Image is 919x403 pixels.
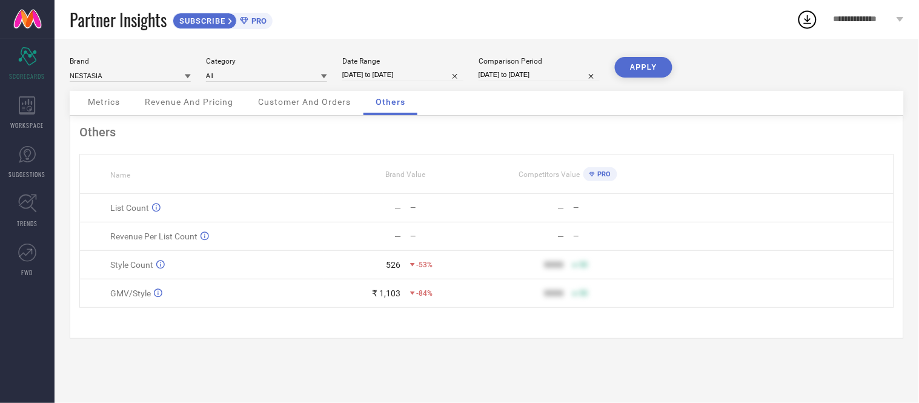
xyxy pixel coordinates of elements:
input: Select comparison period [479,68,600,81]
span: Revenue And Pricing [145,97,233,107]
div: Category [206,57,327,65]
span: 50 [579,289,588,298]
span: Customer And Orders [258,97,351,107]
a: SUBSCRIBEPRO [173,10,273,29]
span: SCORECARDS [10,72,45,81]
div: ₹ 1,103 [373,288,401,298]
span: FWD [22,268,33,277]
div: — [411,232,486,241]
span: Partner Insights [70,7,167,32]
span: GMV/Style [110,288,151,298]
span: PRO [595,170,611,178]
div: Others [79,125,894,139]
div: 526 [387,260,401,270]
div: — [557,231,564,241]
span: Competitors Value [519,170,580,179]
span: -84% [417,289,433,298]
span: Style Count [110,260,153,270]
div: — [557,203,564,213]
span: PRO [248,16,267,25]
div: — [395,203,402,213]
span: Revenue Per List Count [110,231,197,241]
span: TRENDS [17,219,38,228]
span: Others [376,97,405,107]
div: Brand [70,57,191,65]
span: Brand Value [385,170,425,179]
span: 50 [579,261,588,269]
button: APPLY [615,57,672,78]
input: Select date range [342,68,463,81]
div: Comparison Period [479,57,600,65]
div: — [573,232,649,241]
span: Name [110,171,130,179]
div: 9999 [544,288,563,298]
span: WORKSPACE [11,121,44,130]
div: — [573,204,649,212]
div: Open download list [797,8,818,30]
span: SUGGESTIONS [9,170,46,179]
span: Metrics [88,97,120,107]
div: — [395,231,402,241]
div: — [411,204,486,212]
span: SUBSCRIBE [173,16,228,25]
div: 9999 [544,260,563,270]
div: Date Range [342,57,463,65]
span: List Count [110,203,149,213]
span: -53% [417,261,433,269]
